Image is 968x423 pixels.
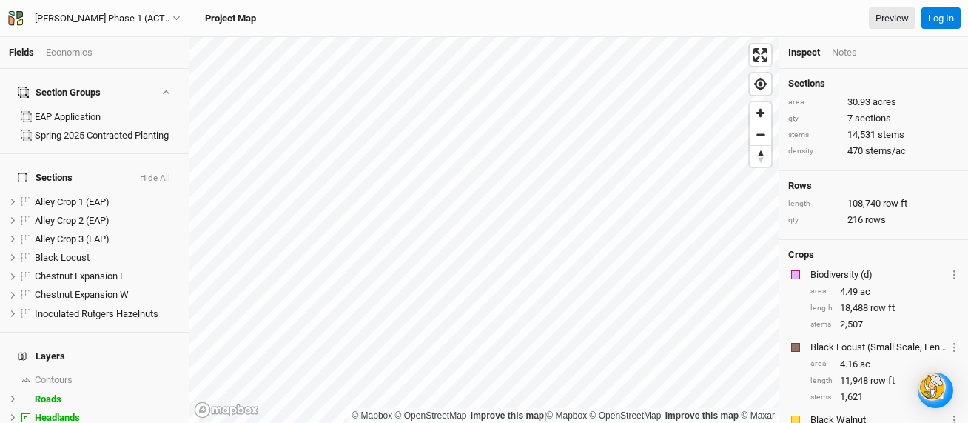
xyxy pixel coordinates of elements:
span: Alley Crop 1 (EAP) [35,196,110,207]
span: rows [865,213,886,227]
div: length [810,376,833,387]
div: 108,740 [788,197,959,210]
div: Contours [35,374,180,386]
a: Mapbox [352,410,392,421]
span: stems [878,128,904,141]
span: Roads [35,393,61,404]
div: density [788,146,840,157]
div: 7 [788,112,959,125]
div: Biodiversity (d) [810,268,947,282]
span: row ft [870,374,895,387]
a: Improve this map [471,410,544,421]
div: Chestnut Expansion W [35,289,180,301]
a: Mapbox [546,410,587,421]
span: Alley Crop 2 (EAP) [35,215,110,226]
div: Alley Crop 2 (EAP) [35,215,180,227]
div: stems [810,319,833,330]
button: Hide All [139,173,171,184]
div: length [788,199,840,210]
span: Black Locust [35,252,90,263]
div: Inspect [788,46,820,59]
a: Preview [869,7,915,30]
span: row ft [883,197,907,210]
h3: Project Map [205,13,256,24]
div: stems [788,130,840,141]
div: 18,488 [810,302,959,315]
button: Log In [921,7,961,30]
div: Spring 2025 Contracted Planting [35,130,180,141]
div: Section Groups [18,87,101,99]
div: 1,621 [810,390,959,404]
h4: Sections [788,78,959,90]
div: Open Intercom Messenger [918,373,953,408]
a: Improve this map [665,410,739,421]
div: qty [788,113,840,124]
button: Zoom out [750,124,771,145]
a: Maxar [741,410,775,421]
span: Chestnut Expansion E [35,270,125,282]
div: Inoculated Rutgers Hazelnuts [35,308,180,320]
a: Mapbox logo [194,402,259,419]
div: | [352,408,775,423]
span: Sections [18,172,73,184]
button: Show section groups [159,87,172,97]
div: 14,531 [788,128,959,141]
div: Alley Crop 3 (EAP) [35,233,180,245]
button: Enter fullscreen [750,44,771,66]
a: Fields [9,47,34,58]
span: sections [855,112,891,125]
div: 11,948 [810,374,959,387]
div: 4.49 [810,285,959,299]
span: ac [860,285,870,299]
div: Black Locust [35,252,180,264]
div: Black Locust (Small Scale, Fenceposts Only) [810,341,947,354]
button: Crop Usage [949,266,959,283]
a: OpenStreetMap [590,410,662,421]
span: row ft [870,302,895,315]
div: 30.93 [788,96,959,109]
div: area [788,97,840,108]
div: 4.16 [810,358,959,371]
h4: Crops [788,249,814,261]
div: Alley Crop 1 (EAP) [35,196,180,208]
button: [PERSON_NAME] Phase 1 (ACTIVE 2024) [7,10,181,27]
div: Economics [46,46,93,59]
div: 470 [788,144,959,158]
span: stems/ac [865,144,906,158]
span: ac [860,358,870,371]
div: Corbin Hill Phase 1 (ACTIVE 2024) [35,11,172,26]
div: Notes [832,46,857,59]
canvas: Map [189,37,779,423]
div: EAP Application [35,111,180,123]
button: Crop Usage [949,339,959,356]
div: qty [788,215,840,226]
div: length [810,303,833,314]
button: Reset bearing to north [750,145,771,167]
div: 2,507 [810,318,959,331]
h4: Rows [788,180,959,192]
div: [PERSON_NAME] Phase 1 (ACTIVE 2024) [35,11,172,26]
span: Reset bearing to north [750,146,771,167]
a: OpenStreetMap [395,410,467,421]
span: Chestnut Expansion W [35,289,129,300]
span: Contours [35,374,73,385]
span: Alley Crop 3 (EAP) [35,233,110,244]
span: Headlands [35,412,80,423]
div: Roads [35,393,180,405]
h4: Layers [9,342,180,371]
div: Chestnut Expansion E [35,270,180,282]
button: Zoom in [750,102,771,124]
div: area [810,359,833,370]
div: 216 [788,213,959,227]
button: Find my location [750,73,771,95]
span: Inoculated Rutgers Hazelnuts [35,308,158,319]
div: area [810,286,833,297]
div: stems [810,392,833,403]
span: acres [873,96,896,109]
